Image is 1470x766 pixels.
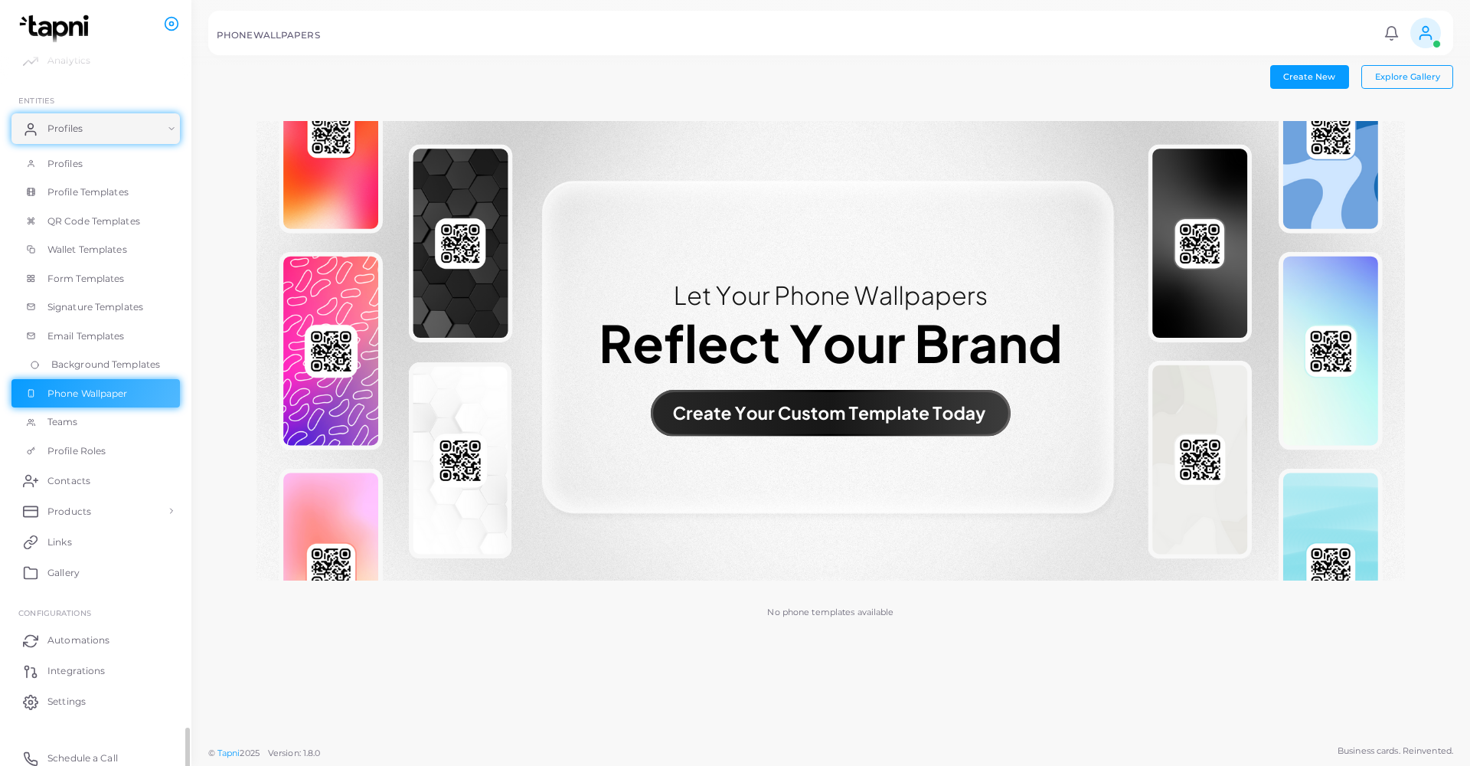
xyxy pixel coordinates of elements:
span: Background Templates [51,358,160,372]
a: Form Templates [11,264,180,293]
span: Settings [47,695,86,709]
a: Automations [11,625,180,656]
span: Profiles [47,122,83,136]
a: Background Templates [11,350,180,379]
h5: PHONEWALLPAPERS [217,30,320,41]
a: Profile Roles [11,437,180,466]
a: Wallet Templates [11,235,180,264]
span: 2025 [240,747,259,760]
span: Form Templates [47,272,125,286]
span: Contacts [47,474,90,488]
a: Tapni [217,748,240,758]
span: Profile Templates [47,185,129,199]
img: logo [14,15,99,43]
span: Teams [47,415,78,429]
button: Create New [1270,65,1349,88]
span: Gallery [47,566,80,580]
span: Create New [1283,71,1335,82]
button: Explore Gallery [1361,65,1453,88]
span: Profiles [47,157,83,171]
span: Automations [47,633,109,647]
a: Analytics [11,45,180,76]
span: Wallet Templates [47,243,127,257]
span: Configurations [18,608,91,617]
a: Teams [11,408,180,437]
a: QR Code Templates [11,207,180,236]
a: Contacts [11,465,180,496]
span: © [208,747,320,760]
a: Profile Templates [11,178,180,207]
span: ENTITIES [18,96,54,105]
a: Phone Wallpaper [11,379,180,408]
span: Profile Roles [47,444,106,458]
img: No phone templates [256,121,1405,581]
span: Explore Gallery [1375,71,1440,82]
a: Profiles [11,149,180,178]
span: Products [47,505,91,519]
a: Integrations [11,656,180,686]
a: Links [11,526,180,557]
span: Signature Templates [47,300,143,314]
span: Version: 1.8.0 [268,748,321,758]
a: Profiles [11,113,180,144]
p: No phone templates available [767,606,893,619]
a: Email Templates [11,322,180,351]
span: QR Code Templates [47,214,140,228]
span: Business cards. Reinvented. [1338,745,1453,758]
span: Integrations [47,664,105,678]
a: Settings [11,686,180,717]
span: Schedule a Call [47,751,118,765]
span: Email Templates [47,329,125,343]
span: Analytics [47,54,90,67]
span: Phone Wallpaper [47,387,128,401]
a: Signature Templates [11,293,180,322]
a: Gallery [11,557,180,588]
a: Products [11,496,180,526]
span: Links [47,535,72,549]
